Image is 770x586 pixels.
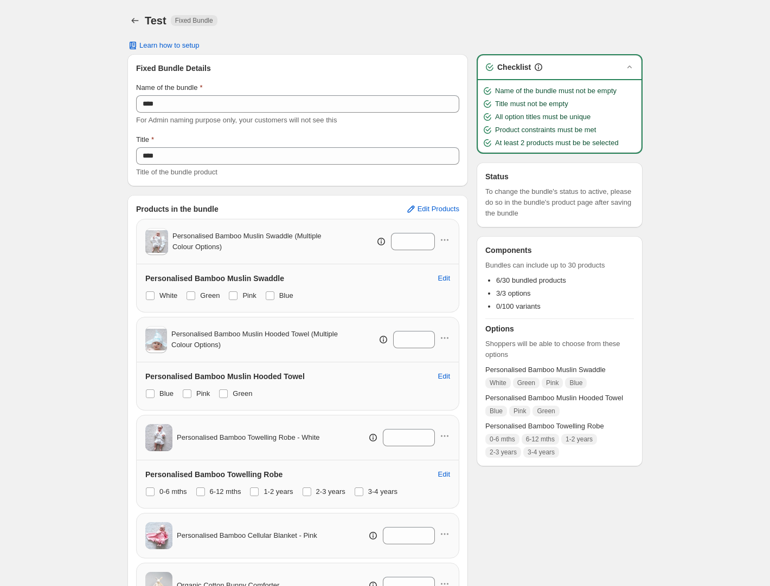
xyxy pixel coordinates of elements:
span: Fixed Bundle [175,16,213,25]
span: 3-4 years [368,487,397,496]
span: 3-4 years [528,448,555,457]
span: Green [233,389,252,398]
span: Pink [546,379,559,387]
span: At least 2 products must be be selected [495,138,619,148]
h3: Options [485,323,634,334]
h3: Checklist [497,62,531,73]
h3: Personalised Bamboo Muslin Swaddle [145,273,284,284]
h1: Test [145,14,166,27]
span: Learn how to setup [139,41,200,50]
label: Title [136,134,154,145]
span: Pink [196,389,210,398]
img: Personalised Bamboo Muslin Swaddle (Multiple Colour Options) [145,230,168,253]
span: Edit [438,470,450,479]
h3: Status [485,171,634,182]
span: All option titles must be unique [495,112,591,122]
span: Personalised Bamboo Towelling Robe [485,421,634,432]
span: Edit Products [418,205,459,213]
span: Title must not be empty [495,99,568,109]
span: Personalised Bamboo Muslin Hooded Towel (Multiple Colour Options) [171,329,345,350]
span: 1-2 years [566,435,593,444]
span: Personalised Bamboo Cellular Blanket - Pink [177,530,317,541]
span: 2-3 years [316,487,345,496]
span: White [159,291,177,299]
span: Green [200,291,220,299]
span: Edit [438,372,450,381]
button: Edit [432,466,457,483]
span: Pink [242,291,256,299]
span: 6-12 mths [210,487,241,496]
button: Edit [432,270,457,287]
span: Shoppers will be able to choose from these options [485,338,634,360]
button: Edit [432,368,457,385]
span: For Admin naming purpose only, your customers will not see this [136,116,337,124]
span: White [490,379,506,387]
h3: Components [485,245,532,256]
span: Pink [514,407,526,415]
span: Green [517,379,535,387]
span: Personalised Bamboo Muslin Swaddle [485,364,634,375]
span: 0/100 variants [496,302,541,310]
span: Blue [279,291,293,299]
img: Personalised Bamboo Towelling Robe - White [145,424,172,451]
span: Title of the bundle product [136,168,217,176]
span: Personalised Bamboo Muslin Swaddle (Multiple Colour Options) [172,231,341,252]
h3: Fixed Bundle Details [136,63,459,74]
span: 3/3 options [496,289,531,297]
span: Blue [569,379,582,387]
span: Blue [159,389,174,398]
button: Learn how to setup [121,38,206,53]
span: Green [537,407,555,415]
span: Bundles can include up to 30 products [485,260,634,271]
h3: Personalised Bamboo Towelling Robe [145,469,283,480]
span: Name of the bundle must not be empty [495,86,617,96]
span: 6/30 bundled products [496,276,566,284]
img: Personalised Bamboo Cellular Blanket - Pink [145,522,172,549]
span: 2-3 years [490,448,517,457]
span: Edit [438,274,450,283]
button: Back [127,13,143,28]
span: 0-6 mths [159,487,187,496]
h3: Products in the bundle [136,204,219,214]
span: Personalised Bamboo Muslin Hooded Towel [485,393,634,403]
span: 6-12 mths [526,435,555,444]
label: Name of the bundle [136,82,203,93]
span: 0-6 mths [490,435,515,444]
span: Personalised Bamboo Towelling Robe - White [177,432,320,443]
h3: Personalised Bamboo Muslin Hooded Towel [145,371,305,382]
span: Product constraints must be met [495,125,596,135]
span: To change the bundle's status to active, please do so in the bundle's product page after saving t... [485,186,634,219]
span: 1-2 years [264,487,293,496]
button: Edit Products [399,200,466,218]
span: Blue [490,407,503,415]
img: Personalised Bamboo Muslin Hooded Towel (Multiple Colour Options) [145,329,167,350]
